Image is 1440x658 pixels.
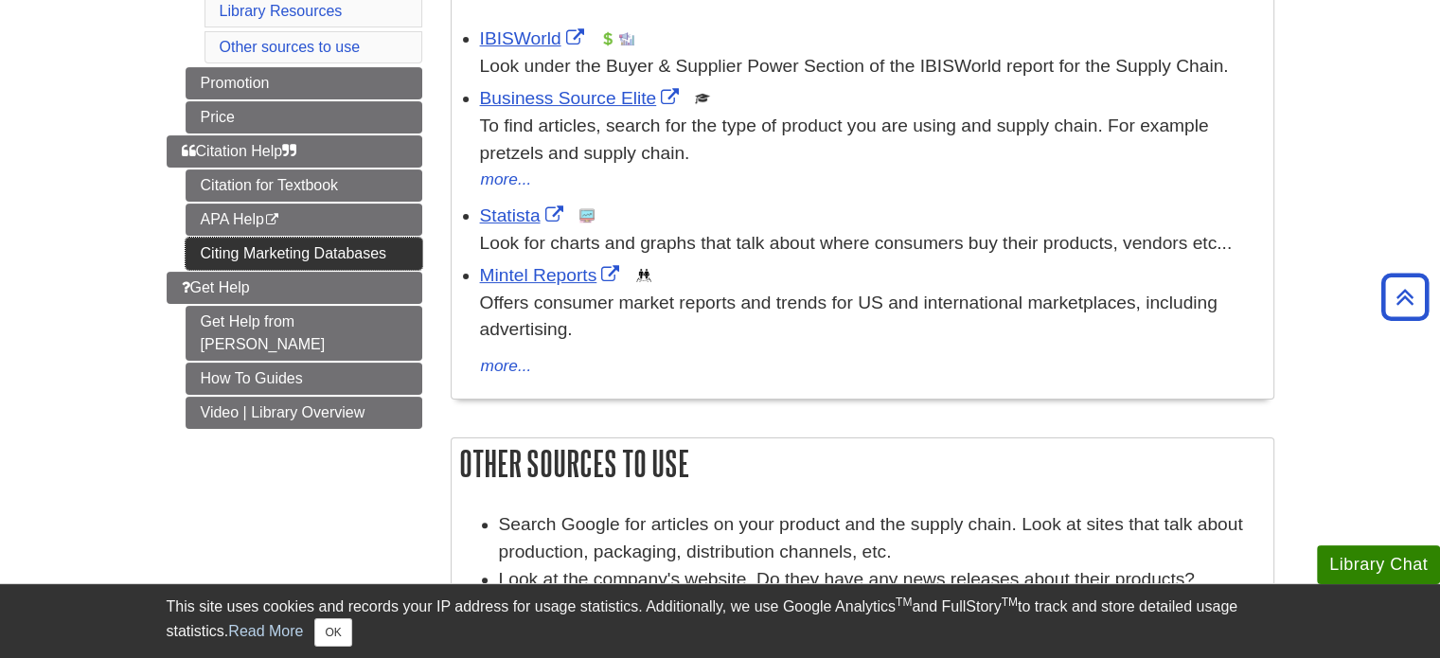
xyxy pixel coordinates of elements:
[480,113,1264,168] div: To find articles, search for the type of product you are using and supply chain. For example pret...
[480,265,625,285] a: Link opens in new window
[499,566,1264,594] li: Look at the company's website. Do they have any news releases about their products?
[1375,284,1435,310] a: Back to Top
[480,167,533,193] button: more...
[636,268,651,283] img: Demographics
[167,596,1274,647] div: This site uses cookies and records your IP address for usage statistics. Additionally, we use Goo...
[452,438,1273,489] h2: Other sources to use
[186,306,422,361] a: Get Help from [PERSON_NAME]
[220,39,361,55] a: Other sources to use
[480,28,589,48] a: Link opens in new window
[167,135,422,168] a: Citation Help
[1317,545,1440,584] button: Library Chat
[220,3,343,19] a: Library Resources
[619,31,634,46] img: Industry Report
[264,214,280,226] i: This link opens in a new window
[186,204,422,236] a: APA Help
[600,31,615,46] img: Financial Report
[499,511,1264,566] li: Search Google for articles on your product and the supply chain. Look at sites that talk about pr...
[186,169,422,202] a: Citation for Textbook
[186,67,422,99] a: Promotion
[228,623,303,639] a: Read More
[480,53,1264,80] div: Look under the Buyer & Supplier Power Section of the IBISWorld report for the Supply Chain.
[186,363,422,395] a: How To Guides
[182,279,250,295] span: Get Help
[896,596,912,609] sup: TM
[167,272,422,304] a: Get Help
[695,91,710,106] img: Scholarly or Peer Reviewed
[480,353,533,380] button: more...
[186,101,422,133] a: Price
[480,205,568,225] a: Link opens in new window
[480,88,684,108] a: Link opens in new window
[480,230,1264,258] div: Look for charts and graphs that talk about where consumers buy their products, vendors etc...
[182,143,297,159] span: Citation Help
[480,290,1264,345] p: Offers consumer market reports and trends for US and international marketplaces, including advert...
[314,618,351,647] button: Close
[1002,596,1018,609] sup: TM
[186,397,422,429] a: Video | Library Overview
[186,238,422,270] a: Citing Marketing Databases
[579,208,595,223] img: Statistics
